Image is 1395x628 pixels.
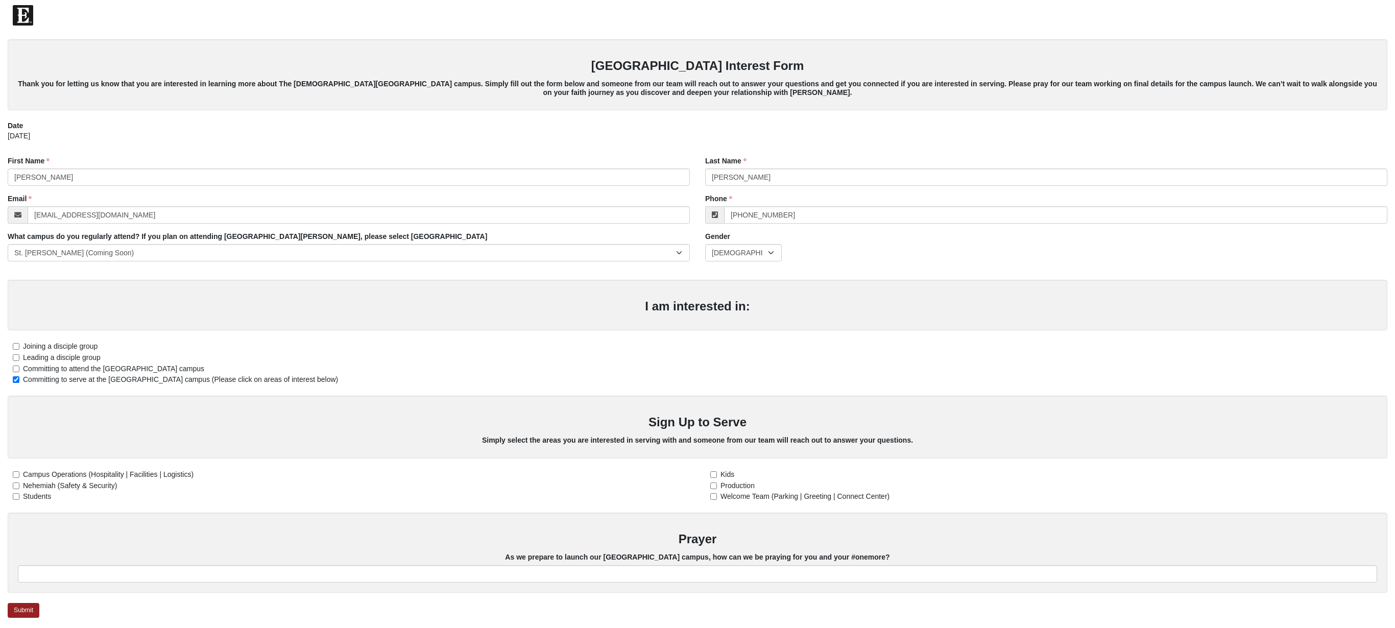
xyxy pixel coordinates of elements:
input: Students [13,493,19,500]
input: Welcome Team (Parking | Greeting | Connect Center) [710,493,717,500]
h5: Simply select the areas you are interested in serving with and someone from our team will reach o... [18,436,1377,445]
span: The [DEMOGRAPHIC_DATA] of Eleven22 [36,10,179,20]
label: Last Name [705,156,747,166]
span: Campus Operations (Hospitality | Facilities | Logistics) [23,470,194,478]
span: Joining a disciple group [23,342,98,350]
a: Submit [8,603,39,618]
span: Nehemiah (Safety & Security) [23,481,117,490]
h3: Sign Up to Serve [18,415,1377,430]
img: Eleven22 logo [13,5,33,26]
h5: Thank you for letting us know that you are interested in learning more about The [DEMOGRAPHIC_DAT... [18,80,1377,97]
label: Date [8,120,23,131]
label: Gender [705,231,730,241]
input: Joining a disciple group [13,343,19,350]
span: Students [23,492,51,500]
label: What campus do you regularly attend? If you plan on attending [GEOGRAPHIC_DATA][PERSON_NAME], ple... [8,231,487,241]
div: [DATE] [8,131,1387,148]
span: Committing to attend the [GEOGRAPHIC_DATA] campus [23,365,204,373]
span: Leading a disciple group [23,353,101,361]
span: Committing to serve at the [GEOGRAPHIC_DATA] campus (Please click on areas of interest below) [23,375,338,383]
input: Campus Operations (Hospitality | Facilities | Logistics) [13,471,19,478]
input: Committing to serve at the [GEOGRAPHIC_DATA] campus (Please click on areas of interest below) [13,376,19,383]
h3: [GEOGRAPHIC_DATA] Interest Form [18,59,1377,74]
input: Production [710,482,717,489]
label: Email [8,194,32,204]
input: Committing to attend the [GEOGRAPHIC_DATA] campus [13,366,19,372]
label: First Name [8,156,50,166]
h3: Prayer [18,532,1377,547]
span: Kids [720,470,734,478]
label: Phone [705,194,732,204]
input: Kids [710,471,717,478]
h5: As we prepare to launch our [GEOGRAPHIC_DATA] campus, how can we be praying for you and your #one... [18,553,1377,562]
input: Nehemiah (Safety & Security) [13,482,19,489]
span: Welcome Team (Parking | Greeting | Connect Center) [720,492,889,500]
input: Leading a disciple group [13,354,19,361]
span: Production [720,481,755,490]
h3: I am interested in: [18,299,1377,314]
